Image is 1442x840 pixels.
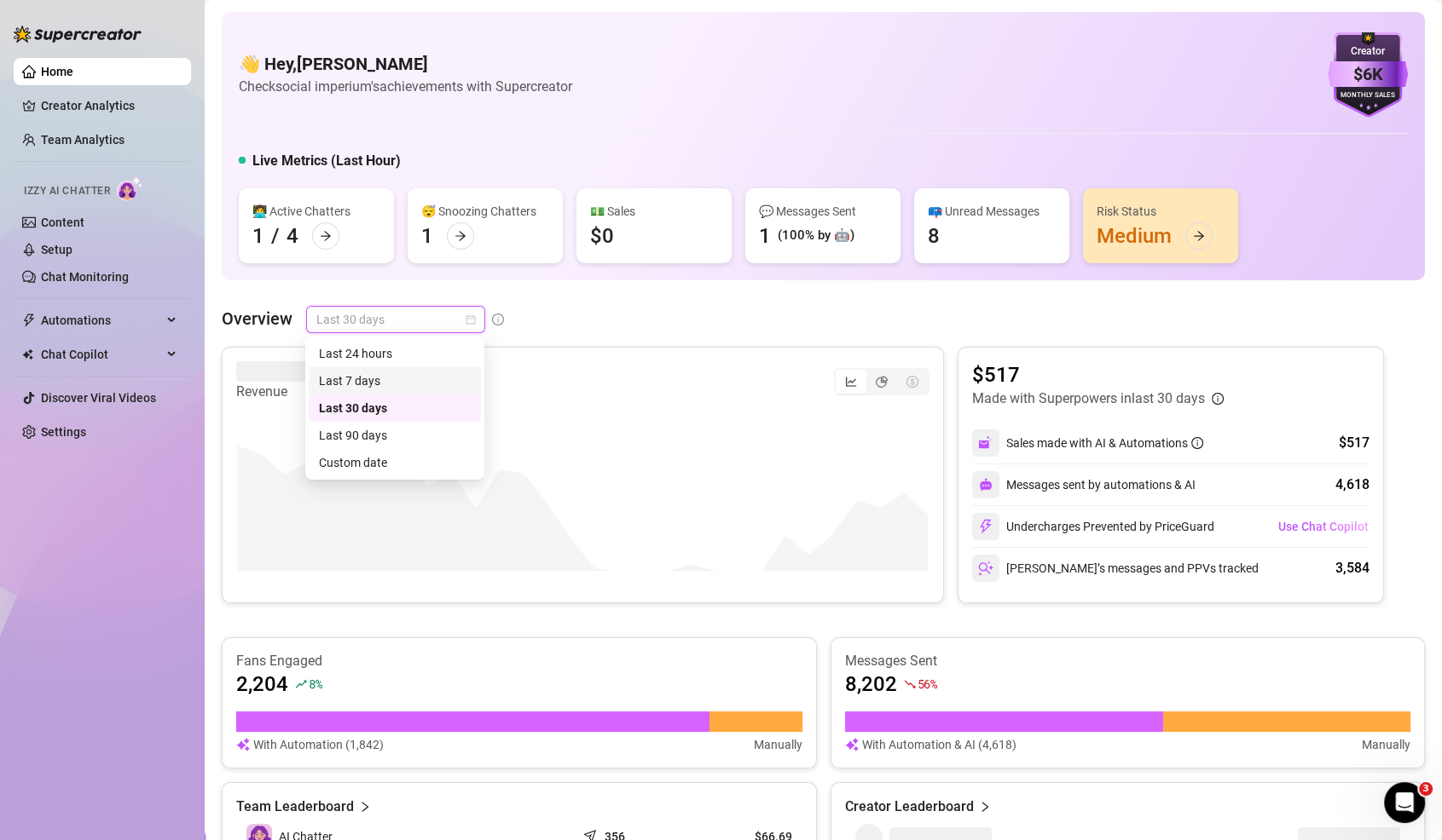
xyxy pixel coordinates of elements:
div: 4 [287,222,298,250]
img: svg%3e [978,561,993,576]
img: AI Chatter [117,176,143,201]
div: 4,618 [1335,475,1370,495]
span: thunderbolt [22,314,36,327]
div: $0 [590,222,614,250]
span: line-chart [845,376,857,388]
div: Last 90 days [319,426,471,445]
a: Content [41,216,84,229]
div: $517 [1339,433,1370,453]
div: Last 30 days [309,394,481,422]
div: Last 24 hours [309,340,481,367]
div: $6K [1328,61,1408,88]
a: Team Analytics [41,133,125,147]
div: Custom date [319,453,471,472]
img: Chat Copilot [22,348,33,360]
iframe: Intercom live chat [1384,782,1425,823]
article: Team Leaderboard [236,797,354,817]
span: rise [295,678,307,690]
span: dollar-circle [906,376,918,388]
span: arrow-right [320,230,332,242]
article: Messages Sent [845,652,1411,670]
h4: 👋 Hey, [PERSON_NAME] [239,52,572,76]
article: 8,202 [845,670,897,698]
span: pie-chart [876,376,888,388]
div: Custom date [309,449,481,476]
span: Automations [41,307,162,334]
div: Last 30 days [319,399,471,417]
span: 8 % [309,676,321,692]
span: Chat Copilot [41,341,162,368]
a: Chat Monitoring [41,270,129,284]
a: Home [41,65,73,78]
button: Use Chat Copilot [1277,513,1370,540]
span: arrow-right [1193,230,1205,242]
a: Settings [41,425,86,439]
span: info-circle [1212,393,1224,405]
img: purple-badge-B9DA21FR.svg [1328,32,1408,118]
a: Setup [41,243,72,256]
div: segmented control [834,368,929,395]
div: Messages sent by automations & AI [972,471,1196,498]
article: Revenue [236,382,339,402]
div: 👩‍💻 Active Chatters [252,202,380,221]
span: Last 30 days [316,307,475,332]
div: 1 [421,222,433,250]
div: 3,584 [1335,558,1370,578]
div: 📪 Unread Messages [928,202,1056,221]
div: [PERSON_NAME]’s messages and PPVs tracked [972,555,1259,582]
span: Izzy AI Chatter [24,183,110,199]
img: svg%3e [978,435,993,451]
article: Fans Engaged [236,652,802,670]
span: arrow-right [455,230,466,242]
article: With Automation & AI (4,618) [862,735,1016,754]
div: 😴 Snoozing Chatters [421,202,549,221]
span: Use Chat Copilot [1278,520,1369,533]
div: 💬 Messages Sent [759,202,887,221]
article: With Automation (1,842) [253,735,384,754]
img: logo-BBDzfeDw.svg [14,26,142,43]
div: Monthly Sales [1328,90,1408,101]
span: right [979,797,991,817]
div: Last 90 days [309,422,481,449]
article: Made with Superpowers in last 30 days [972,388,1205,409]
span: 3 [1419,782,1433,796]
div: Creator [1328,43,1408,60]
div: 💵 Sales [590,202,718,221]
div: Last 7 days [309,367,481,394]
div: Last 7 days [319,371,471,390]
span: calendar [466,314,476,325]
article: Manually [1362,735,1410,754]
div: Sales made with AI & Automations [1006,434,1203,452]
img: svg%3e [236,735,250,754]
span: info-circle [1191,437,1203,449]
div: Risk Status [1097,202,1225,221]
article: Creator Leaderboard [845,797,974,817]
img: svg%3e [979,478,993,492]
span: fall [904,678,916,690]
img: svg%3e [845,735,859,754]
span: right [359,797,371,817]
span: 56 % [918,676,937,692]
a: Discover Viral Videos [41,391,156,405]
article: Manually [754,735,802,754]
div: 8 [928,222,940,250]
article: $517 [972,361,1224,388]
img: svg%3e [978,519,993,534]
a: Creator Analytics [41,92,177,119]
div: (100% by 🤖) [778,226,854,246]
article: 2,204 [236,670,288,698]
div: 1 [759,222,771,250]
article: Check social imperium's achievements with Supercreator [239,76,572,97]
article: Overview [222,306,292,331]
div: Undercharges Prevented by PriceGuard [972,513,1214,540]
h5: Live Metrics (Last Hour) [252,151,401,171]
div: 1 [252,222,264,250]
div: Last 24 hours [319,344,471,363]
span: info-circle [492,314,504,325]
